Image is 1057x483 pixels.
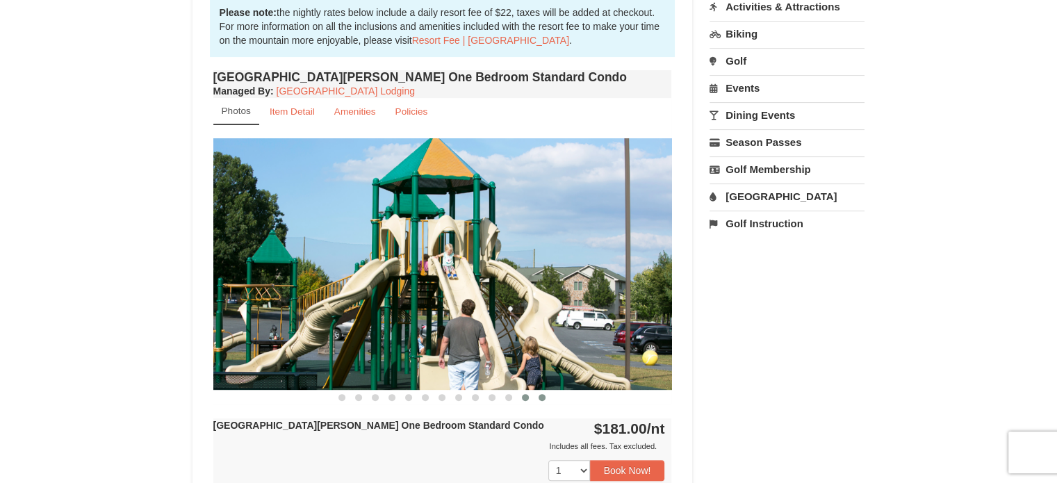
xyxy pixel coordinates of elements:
a: Policies [386,98,436,125]
a: Biking [710,21,865,47]
a: Dining Events [710,102,865,128]
strong: $181.00 [594,420,665,436]
a: [GEOGRAPHIC_DATA] Lodging [277,85,415,97]
span: /nt [647,420,665,436]
a: Item Detail [261,98,324,125]
small: Photos [222,106,251,116]
a: Golf Membership [710,156,865,182]
button: Book Now! [590,460,665,481]
strong: Please note: [220,7,277,18]
a: Photos [213,98,259,125]
a: [GEOGRAPHIC_DATA] [710,183,865,209]
strong: [GEOGRAPHIC_DATA][PERSON_NAME] One Bedroom Standard Condo [213,420,544,431]
a: Events [710,75,865,101]
h4: [GEOGRAPHIC_DATA][PERSON_NAME] One Bedroom Standard Condo [213,70,672,84]
small: Policies [395,106,427,117]
small: Amenities [334,106,376,117]
img: 18876286-200-ec6ecd67.jpg [213,138,672,389]
a: Season Passes [710,129,865,155]
a: Resort Fee | [GEOGRAPHIC_DATA] [412,35,569,46]
div: Includes all fees. Tax excluded. [213,439,665,453]
small: Item Detail [270,106,315,117]
strong: : [213,85,274,97]
a: Golf [710,48,865,74]
span: Managed By [213,85,270,97]
a: Golf Instruction [710,211,865,236]
a: Amenities [325,98,385,125]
